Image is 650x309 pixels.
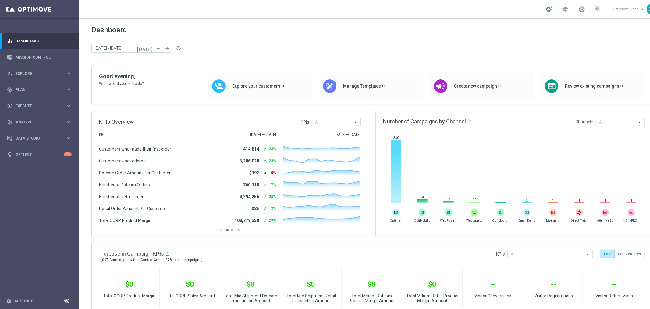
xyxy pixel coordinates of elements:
div: 5 [64,152,72,156]
div: Mission Control [7,49,72,65]
button: Mission Control [7,55,72,60]
span: Explore [16,72,66,75]
span: keyboard_arrow_down [639,6,646,13]
span: school [562,6,569,13]
button: track_changes Analyze keyboard_arrow_right [7,120,72,125]
i: equalizer [7,38,12,44]
span: Execute [16,104,66,108]
button: equalizer Dashboard [7,39,72,44]
i: keyboard_arrow_right [66,103,72,109]
div: Data Studio [7,136,66,141]
i: gps_fixed [7,87,12,93]
button: play_circle_outline Execute keyboard_arrow_right [7,104,72,108]
i: keyboard_arrow_right [66,71,72,76]
span: Analyze [16,120,66,124]
span: Plan [16,88,66,92]
button: gps_fixed Plan keyboard_arrow_right [7,87,72,92]
i: play_circle_outline [7,103,12,109]
i: keyboard_arrow_right [66,119,72,125]
div: Plan [7,87,66,93]
i: track_changes [7,119,12,125]
i: keyboard_arrow_right [66,135,72,141]
span: Data Studio [16,136,66,140]
div: Explore [7,71,66,76]
i: settings [6,298,12,304]
div: Analyze [7,119,66,125]
i: lightbulb [7,152,12,157]
a: Dashboard [16,33,72,49]
button: person_search Explore keyboard_arrow_right [7,71,72,76]
div: Dashboard [7,33,72,49]
i: keyboard_arrow_right [66,87,72,93]
i: person_search [7,71,12,76]
button: lightbulb Optibot 5 [7,152,72,157]
div: Execute [7,103,66,109]
a: Mission Control [16,49,72,65]
a: Settings [15,299,33,303]
a: Optibot [16,146,64,162]
button: Data Studio keyboard_arrow_right [7,136,72,141]
div: Optibot [7,146,72,162]
a: Optimove Userkeyboard_arrow_down [612,5,647,14]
